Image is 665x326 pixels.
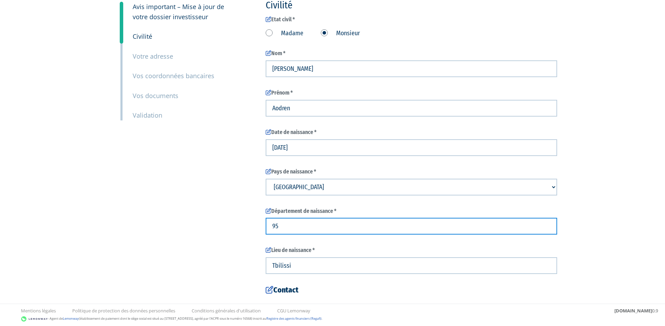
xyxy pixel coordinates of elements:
h4: Contact [266,286,557,294]
img: logo-lemonway.png [21,316,48,323]
a: 4 [120,22,123,44]
label: Date de naissance * [266,128,557,136]
small: Vos coordonnées bancaires [133,72,214,80]
label: Pays de naissance * [266,168,557,176]
label: Prénom * [266,89,557,97]
small: Votre adresse [133,52,173,60]
label: Etat civil * [266,16,557,24]
a: Lemonway [63,316,79,321]
a: Conditions générales d'utilisation [192,308,261,314]
a: CGU Lemonway [277,308,310,314]
small: Civilité [133,32,152,40]
div: - Agent de (établissement de paiement dont le siège social est situé au [STREET_ADDRESS], agréé p... [7,316,658,323]
label: Département de naissance * [266,207,557,215]
label: Monsieur [321,29,360,38]
a: Politique de protection des données personnelles [72,308,175,314]
small: Vos documents [133,91,178,100]
a: Registre des agents financiers (Regafi) [266,316,322,321]
a: Mentions légales [21,308,56,314]
label: Nom * [266,50,557,58]
label: Lieu de naissance * [266,246,557,254]
small: Avis important – Mise à jour de votre dossier investisseur [133,2,224,21]
label: Madame [266,29,303,38]
strong: [DOMAIN_NAME] [614,308,652,314]
small: Validation [133,111,162,119]
div: 0.9 [614,308,658,314]
a: 3 [120,2,123,30]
